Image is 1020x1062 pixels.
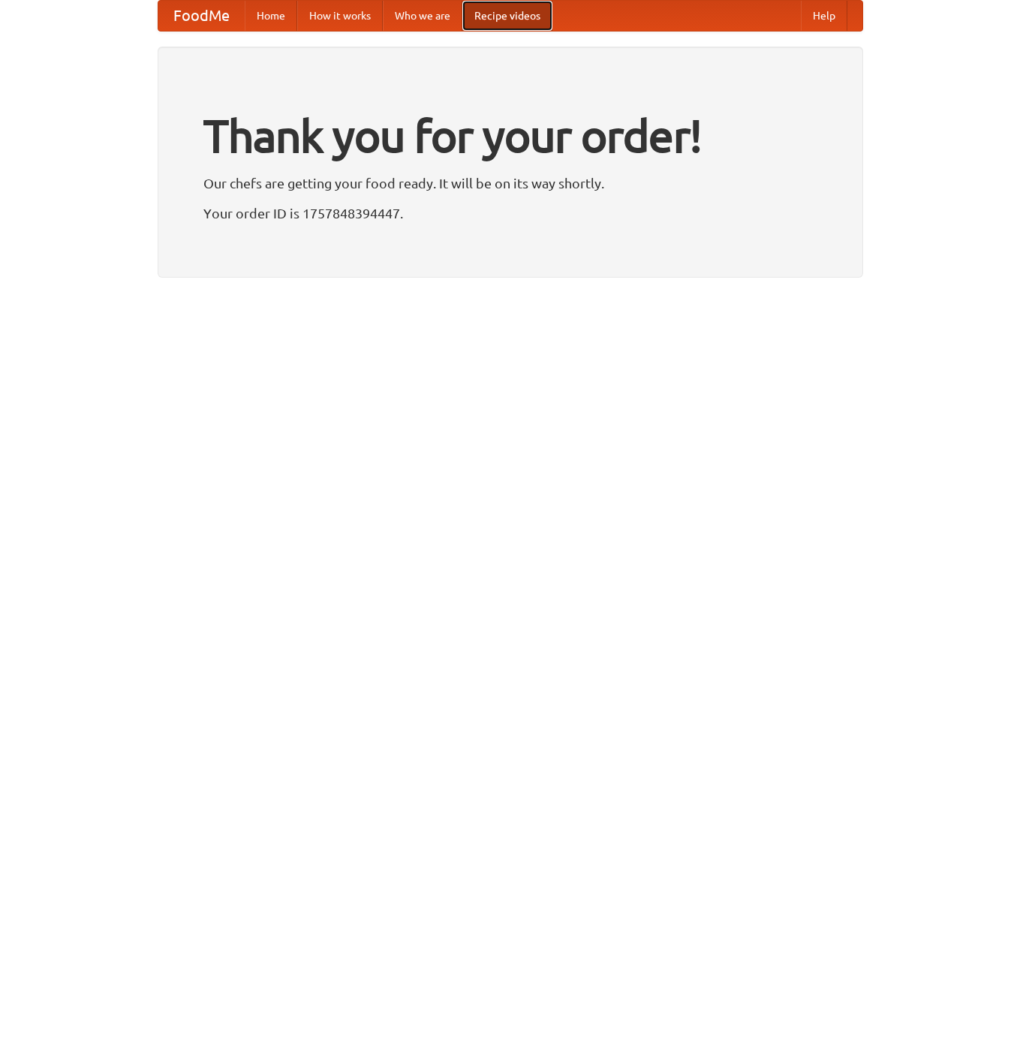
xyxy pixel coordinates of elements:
[801,1,847,31] a: Help
[203,202,817,224] p: Your order ID is 1757848394447.
[245,1,297,31] a: Home
[203,100,817,172] h1: Thank you for your order!
[203,172,817,194] p: Our chefs are getting your food ready. It will be on its way shortly.
[462,1,552,31] a: Recipe videos
[297,1,383,31] a: How it works
[158,1,245,31] a: FoodMe
[383,1,462,31] a: Who we are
